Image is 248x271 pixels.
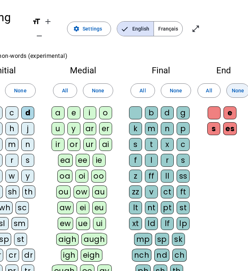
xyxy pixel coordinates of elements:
div: s [129,138,142,151]
div: es [223,122,237,135]
div: st [14,233,27,246]
div: n [21,138,34,151]
div: r [161,154,174,167]
div: g [177,106,190,119]
span: None [170,86,182,95]
div: f [129,154,142,167]
div: ft [177,185,190,198]
mat-icon: open_in_full [191,24,200,33]
div: or [67,138,80,151]
div: ou [56,185,71,198]
div: nt [145,201,158,214]
div: oi [75,170,88,183]
div: ai [99,138,112,151]
div: t [145,138,158,151]
div: sk [172,233,185,246]
div: ur [83,138,96,151]
div: ct [161,185,174,198]
div: zz [129,185,142,198]
div: augh [81,233,107,246]
h2: Medial [50,66,116,75]
div: r [5,154,18,167]
div: d [161,106,174,119]
div: o [99,106,112,119]
div: a [52,106,65,119]
div: ow [74,185,89,198]
div: ue [76,217,90,230]
div: eigh [81,249,102,262]
div: s [21,154,34,167]
div: w [5,170,18,183]
button: Settings [67,22,111,36]
div: sp [155,233,169,246]
div: ch [172,249,187,262]
div: ee [76,154,90,167]
div: z [129,170,142,183]
span: Settings [83,24,102,33]
div: y [21,170,34,183]
div: ew [58,217,73,230]
div: eu [92,201,106,214]
button: All [130,83,155,98]
div: s [177,154,190,167]
div: au [92,185,107,198]
h2: Final [128,66,194,75]
div: d [21,106,34,119]
div: ff [145,170,158,183]
span: All [206,86,212,95]
div: aw [57,201,74,214]
div: pt [161,201,174,214]
div: ui [93,217,106,230]
div: ei [76,201,89,214]
div: m [5,138,18,151]
button: All [198,83,221,98]
span: None [14,86,26,95]
button: All [53,83,77,98]
div: m [145,122,158,135]
div: e [67,106,80,119]
div: l [145,154,158,167]
div: b [145,106,158,119]
div: er [99,122,112,135]
div: oo [91,170,106,183]
div: c [5,106,18,119]
span: English [117,22,154,36]
div: ea [58,154,73,167]
div: nd [154,249,169,262]
span: All [139,86,146,95]
span: Français [154,22,182,36]
div: i [83,106,96,119]
div: x [161,138,174,151]
div: sh [6,185,19,198]
button: Increase font size [41,14,55,29]
div: ss [177,170,190,183]
mat-button-toggle-group: Language selection [117,21,183,36]
div: sc [15,201,29,214]
button: Decrease font size [32,29,46,43]
button: None [5,83,35,98]
div: sm [12,217,28,230]
div: st [177,201,190,214]
div: mp [134,233,152,246]
div: nch [132,249,152,262]
div: u [52,122,65,135]
div: ar [83,122,96,135]
div: c [177,138,190,151]
div: ie [93,154,106,167]
div: lt [129,201,142,214]
span: All [62,86,68,95]
div: igh [61,249,78,262]
div: aigh [56,233,79,246]
div: dr [22,249,35,262]
div: e [223,106,236,119]
span: None [92,86,104,95]
div: cr [6,249,19,262]
div: ir [52,138,65,151]
div: s [207,122,220,135]
div: oa [57,170,72,183]
mat-icon: remove [35,32,44,40]
div: y [67,122,80,135]
div: lf [161,217,174,230]
button: None [161,83,191,98]
mat-icon: add [44,17,52,26]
